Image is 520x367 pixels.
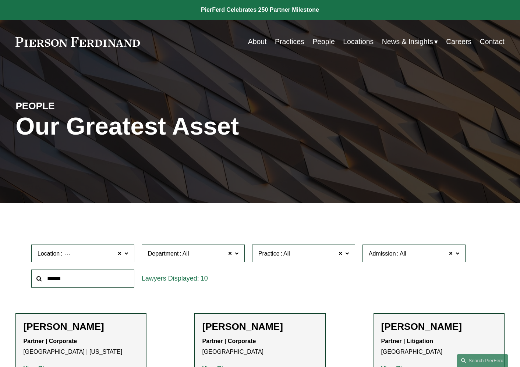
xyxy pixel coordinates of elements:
span: All [283,249,290,259]
span: All [183,249,189,259]
a: Careers [446,35,471,49]
span: Admission [369,250,396,257]
strong: Partner | Corporate [23,338,77,344]
p: [GEOGRAPHIC_DATA] | [US_STATE] [23,336,139,357]
span: Location [38,250,60,257]
p: [GEOGRAPHIC_DATA] [381,336,497,357]
h2: [PERSON_NAME] [381,321,497,333]
h2: [PERSON_NAME] [23,321,139,333]
a: Practices [275,35,304,49]
span: 10 [201,275,208,282]
a: Locations [343,35,374,49]
a: About [248,35,267,49]
strong: Partner | Litigation [381,338,433,344]
a: People [312,35,335,49]
span: Practice [258,250,280,257]
span: [GEOGRAPHIC_DATA] [64,249,125,259]
h2: [PERSON_NAME] [202,321,318,333]
a: Contact [480,35,505,49]
span: Department [148,250,179,257]
strong: Partner | Corporate [202,338,256,344]
span: All [400,249,406,259]
h4: PEOPLE [15,100,138,112]
a: folder dropdown [382,35,438,49]
span: News & Insights [382,35,433,48]
p: [GEOGRAPHIC_DATA] [202,336,318,357]
a: Search this site [457,354,508,367]
h1: Our Greatest Asset [15,112,342,140]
